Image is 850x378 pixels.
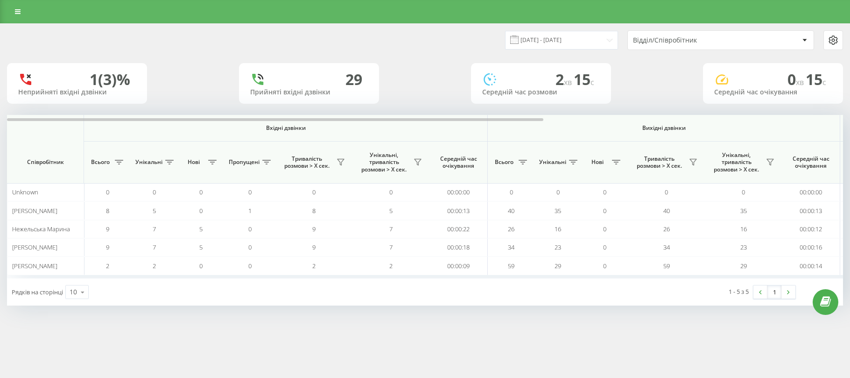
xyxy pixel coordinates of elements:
[312,207,316,215] span: 8
[574,69,594,89] span: 15
[199,225,203,233] span: 5
[153,188,156,196] span: 0
[248,262,252,270] span: 0
[436,155,480,170] span: Середній час очікування
[508,243,514,251] span: 34
[663,207,670,215] span: 40
[510,188,513,196] span: 0
[199,188,203,196] span: 0
[15,158,76,166] span: Співробітник
[12,207,57,215] span: [PERSON_NAME]
[199,262,203,270] span: 0
[12,288,63,296] span: Рядків на сторінці
[555,225,561,233] span: 16
[12,262,57,270] span: [PERSON_NAME]
[787,69,806,89] span: 0
[492,158,516,166] span: Всього
[663,243,670,251] span: 34
[510,124,818,132] span: Вихідні дзвінки
[429,201,488,220] td: 00:00:13
[389,225,393,233] span: 7
[796,77,806,87] span: хв
[555,262,561,270] span: 29
[182,158,205,166] span: Нові
[199,243,203,251] span: 5
[603,225,606,233] span: 0
[248,207,252,215] span: 1
[742,188,745,196] span: 0
[555,207,561,215] span: 35
[89,158,112,166] span: Всього
[389,207,393,215] span: 5
[789,155,833,170] span: Середній час очікування
[248,243,252,251] span: 0
[248,188,252,196] span: 0
[429,257,488,275] td: 00:00:09
[714,88,832,96] div: Середній час очікування
[12,225,70,233] span: Нежельська Марина
[603,207,606,215] span: 0
[153,225,156,233] span: 7
[782,257,840,275] td: 00:00:14
[389,243,393,251] span: 7
[603,243,606,251] span: 0
[280,155,334,170] span: Тривалість розмови > Х сек.
[782,183,840,201] td: 00:00:00
[663,262,670,270] span: 59
[740,225,747,233] span: 16
[106,243,109,251] span: 9
[12,188,38,196] span: Unknown
[633,36,745,44] div: Відділ/Співробітник
[663,225,670,233] span: 26
[312,188,316,196] span: 0
[555,243,561,251] span: 23
[729,287,749,296] div: 1 - 5 з 5
[153,207,156,215] span: 5
[806,69,826,89] span: 15
[539,158,566,166] span: Унікальні
[248,225,252,233] span: 0
[345,71,362,88] div: 29
[389,188,393,196] span: 0
[153,243,156,251] span: 7
[710,151,763,173] span: Унікальні, тривалість розмови > Х сек.
[508,262,514,270] span: 59
[70,287,77,297] div: 10
[108,124,463,132] span: Вхідні дзвінки
[429,238,488,257] td: 00:00:18
[135,158,162,166] span: Унікальні
[312,243,316,251] span: 9
[555,69,574,89] span: 2
[665,188,668,196] span: 0
[564,77,574,87] span: хв
[18,88,136,96] div: Неприйняті вхідні дзвінки
[740,243,747,251] span: 23
[312,225,316,233] span: 9
[508,207,514,215] span: 40
[767,285,781,299] a: 1
[482,88,600,96] div: Середній час розмови
[199,207,203,215] span: 0
[250,88,368,96] div: Прийняті вхідні дзвінки
[822,77,826,87] span: c
[106,225,109,233] span: 9
[312,262,316,270] span: 2
[590,77,594,87] span: c
[782,201,840,220] td: 00:00:13
[603,188,606,196] span: 0
[229,158,260,166] span: Пропущені
[782,238,840,257] td: 00:00:16
[603,262,606,270] span: 0
[782,220,840,238] td: 00:00:12
[357,151,411,173] span: Унікальні, тривалість розмови > Х сек.
[389,262,393,270] span: 2
[153,262,156,270] span: 2
[90,71,130,88] div: 1 (3)%
[632,155,686,170] span: Тривалість розмови > Х сек.
[106,262,109,270] span: 2
[740,262,747,270] span: 29
[586,158,609,166] span: Нові
[556,188,560,196] span: 0
[429,220,488,238] td: 00:00:22
[106,207,109,215] span: 8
